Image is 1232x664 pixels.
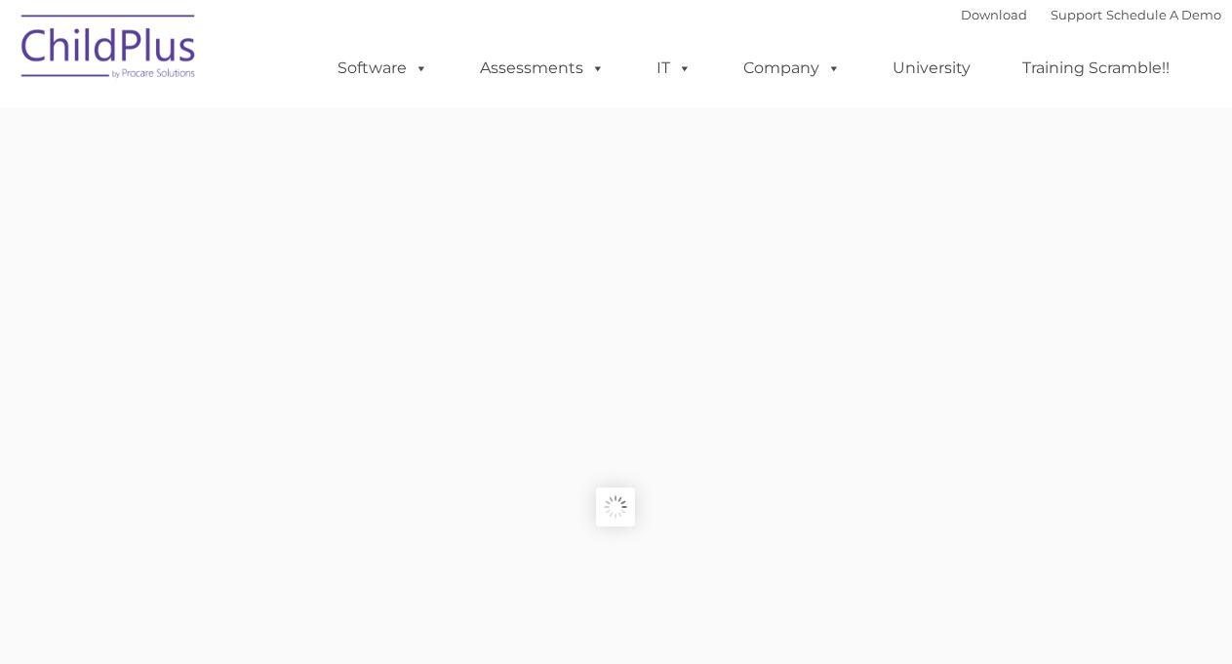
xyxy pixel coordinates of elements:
a: Training Scramble!! [1003,49,1189,88]
font: | [961,7,1221,22]
a: Schedule A Demo [1106,7,1221,22]
a: Company [724,49,860,88]
a: University [873,49,990,88]
img: ChildPlus by Procare Solutions [12,1,207,98]
a: Support [1051,7,1102,22]
a: Software [318,49,448,88]
a: Download [961,7,1027,22]
a: IT [637,49,711,88]
a: Assessments [460,49,624,88]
